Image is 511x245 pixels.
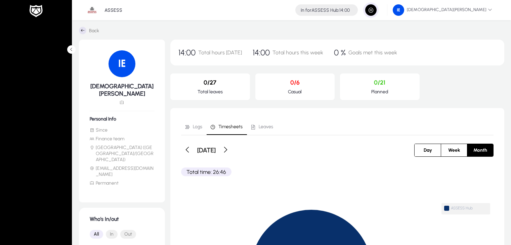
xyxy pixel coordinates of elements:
img: white-logo.png [28,4,44,18]
span: Week [444,144,464,156]
span: Leaves [259,125,273,129]
span: 0 % [334,48,346,57]
button: All [90,230,103,239]
h6: Personal Info [90,116,154,122]
li: Finance team [90,136,154,142]
button: Month [467,144,493,156]
a: Logs [181,119,207,135]
span: [DEMOGRAPHIC_DATA][PERSON_NAME] [393,4,492,16]
span: Goals met this week [348,49,397,56]
span: Logs [193,125,202,129]
span: Day [420,144,436,156]
p: 0/21 [345,79,414,86]
h3: [DATE] [197,146,216,154]
p: 0/6 [261,79,330,86]
p: Total leaves [176,89,245,95]
img: 104.png [393,4,404,16]
a: Timesheets [207,119,247,135]
a: Back [79,27,99,34]
p: Planned [345,89,414,95]
button: In [106,230,118,239]
img: 1.png [86,4,98,16]
span: Timesheets [218,125,243,129]
button: Week [441,144,467,156]
button: Out [120,230,136,239]
span: Total hours this week [272,49,323,56]
span: 14:00 [178,48,196,57]
button: [DEMOGRAPHIC_DATA][PERSON_NAME] [387,4,498,16]
span: 14:00 [339,7,350,13]
mat-button-toggle-group: Font Style [90,228,154,241]
span: 14:00 [253,48,270,57]
span: In for [301,7,311,13]
li: [EMAIL_ADDRESS][DOMAIN_NAME] [90,165,154,178]
p: Total time: 26:46 [181,167,231,176]
span: ASSESS Hub [444,206,487,212]
img: 104.png [109,50,135,77]
li: Permanent [90,180,154,186]
h4: ASSESS Hub [301,7,350,13]
span: ASSESS Hub [451,206,487,211]
button: Day [415,144,441,156]
p: ASSESS [104,7,122,13]
h5: [DEMOGRAPHIC_DATA][PERSON_NAME] [90,83,154,97]
a: Leaves [247,119,278,135]
p: Casual [261,89,330,95]
h1: Who's In/out [90,216,154,222]
span: Month [469,144,491,156]
span: Total hours [DATE] [198,49,242,56]
span: : [338,7,339,13]
p: 0/27 [176,79,245,86]
li: Since [90,127,154,133]
li: [GEOGRAPHIC_DATA] ([GEOGRAPHIC_DATA]/[GEOGRAPHIC_DATA]) [90,145,154,163]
